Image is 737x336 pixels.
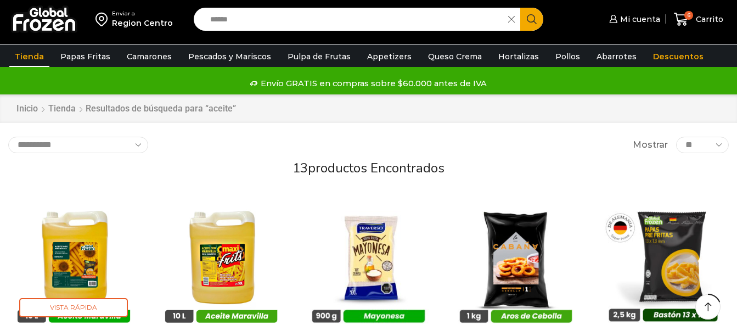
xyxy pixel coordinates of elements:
span: 6 [684,11,693,20]
a: Descuentos [648,46,709,67]
a: Papas Fritas [55,46,116,67]
a: 6 Carrito [671,7,726,32]
a: Appetizers [362,46,417,67]
a: Mi cuenta [606,8,660,30]
span: Mi cuenta [617,14,660,25]
div: Region Centro [112,18,173,29]
a: Pollos [550,46,586,67]
span: productos encontrados [308,159,445,177]
span: Mostrar [633,139,668,152]
img: address-field-icon.svg [95,10,112,29]
select: Pedido de la tienda [8,137,148,153]
span: 13 [292,159,308,177]
nav: Breadcrumb [16,103,236,115]
a: Queso Crema [423,46,487,67]
span: Vista Rápida [19,298,128,317]
a: Hortalizas [493,46,544,67]
button: Search button [520,8,543,31]
a: Tienda [48,103,76,115]
a: Abarrotes [591,46,642,67]
h1: Resultados de búsqueda para “aceite” [86,103,236,114]
a: Pescados y Mariscos [183,46,277,67]
a: Tienda [9,46,49,67]
div: Enviar a [112,10,173,18]
span: Carrito [693,14,723,25]
a: Pulpa de Frutas [282,46,356,67]
a: Inicio [16,103,38,115]
a: Camarones [121,46,177,67]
